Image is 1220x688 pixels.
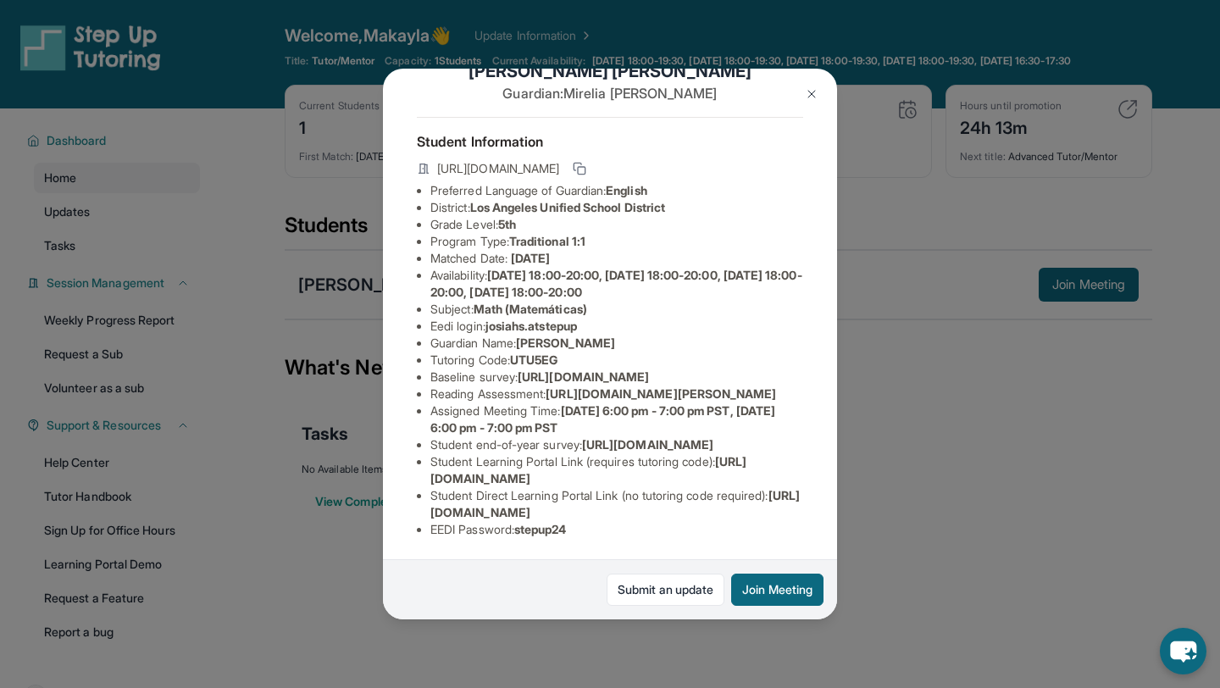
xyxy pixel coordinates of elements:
span: Los Angeles Unified School District [470,200,665,214]
li: Reading Assessment : [430,386,803,402]
li: Student end-of-year survey : [430,436,803,453]
li: Preferred Language of Guardian: [430,182,803,199]
span: Math (Matemáticas) [474,302,587,316]
span: [DATE] [511,251,550,265]
li: Tutoring Code : [430,352,803,369]
span: English [606,183,647,197]
span: [URL][DOMAIN_NAME] [437,160,559,177]
span: [URL][DOMAIN_NAME][PERSON_NAME] [546,386,776,401]
span: josiahs.atstepup [485,319,577,333]
button: Join Meeting [731,574,823,606]
li: Grade Level: [430,216,803,233]
li: Student Learning Portal Link (requires tutoring code) : [430,453,803,487]
li: Guardian Name : [430,335,803,352]
li: Availability: [430,267,803,301]
li: Matched Date: [430,250,803,267]
li: Eedi login : [430,318,803,335]
span: Traditional 1:1 [509,234,585,248]
img: Close Icon [805,87,818,101]
span: stepup24 [514,522,567,536]
span: 5th [498,217,516,231]
li: Baseline survey : [430,369,803,386]
li: Subject : [430,301,803,318]
li: EEDI Password : [430,521,803,538]
span: [DATE] 18:00-20:00, [DATE] 18:00-20:00, [DATE] 18:00-20:00, [DATE] 18:00-20:00 [430,268,802,299]
li: Program Type: [430,233,803,250]
li: Student Direct Learning Portal Link (no tutoring code required) : [430,487,803,521]
h4: Student Information [417,131,803,152]
h1: [PERSON_NAME] [PERSON_NAME] [417,59,803,83]
p: Guardian: Mirelia [PERSON_NAME] [417,83,803,103]
span: [URL][DOMAIN_NAME] [582,437,713,452]
span: [DATE] 6:00 pm - 7:00 pm PST, [DATE] 6:00 pm - 7:00 pm PST [430,403,775,435]
button: Copy link [569,158,590,179]
button: chat-button [1160,628,1206,674]
li: Assigned Meeting Time : [430,402,803,436]
a: Submit an update [607,574,724,606]
span: UTU5EG [510,352,557,367]
span: [URL][DOMAIN_NAME] [518,369,649,384]
span: [PERSON_NAME] [516,336,615,350]
li: District: [430,199,803,216]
